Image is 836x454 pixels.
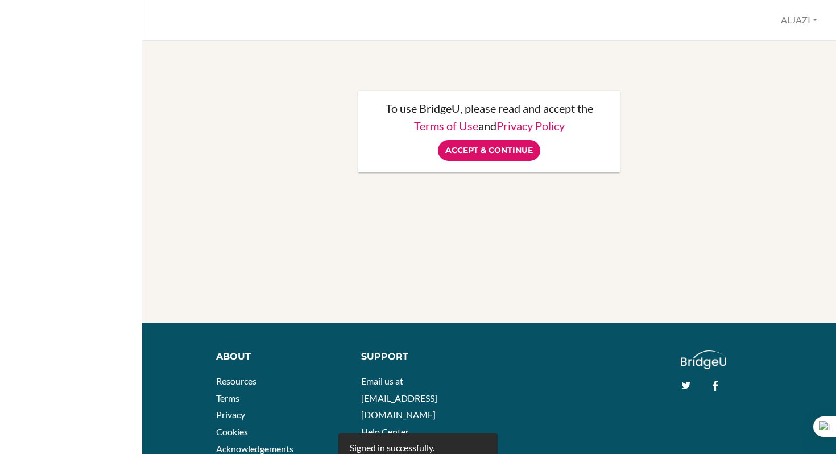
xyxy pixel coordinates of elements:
[370,120,609,131] p: and
[361,350,481,364] div: Support
[216,409,245,420] a: Privacy
[361,426,409,437] a: Help Center
[361,375,437,420] a: Email us at [EMAIL_ADDRESS][DOMAIN_NAME]
[216,350,344,364] div: About
[216,426,248,437] a: Cookies
[414,119,478,133] a: Terms of Use
[776,10,822,31] button: ALJAZI
[438,140,540,161] input: Accept & Continue
[216,375,256,386] a: Resources
[496,119,565,133] a: Privacy Policy
[370,102,609,114] p: To use BridgeU, please read and accept the
[216,393,239,403] a: Terms
[681,350,727,369] img: logo_white@2x-f4f0deed5e89b7ecb1c2cc34c3e3d731f90f0f143d5ea2071677605dd97b5244.png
